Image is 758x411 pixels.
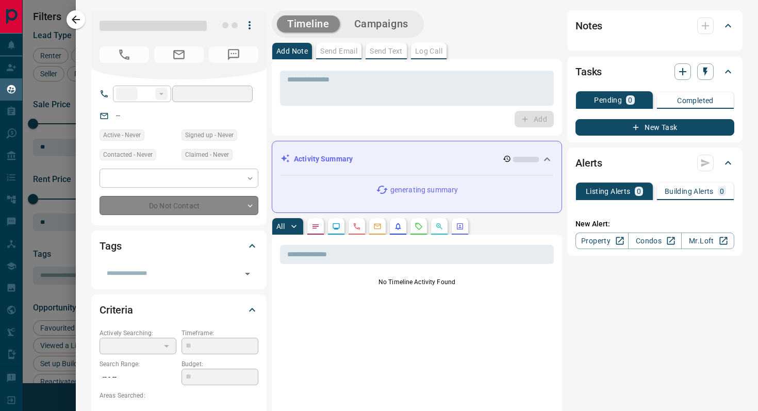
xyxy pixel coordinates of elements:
[575,219,734,229] p: New Alert:
[280,277,554,287] p: No Timeline Activity Found
[586,188,631,195] p: Listing Alerts
[100,196,258,215] div: Do Not Contact
[353,222,361,231] svg: Calls
[294,154,353,165] p: Activity Summary
[182,328,258,338] p: Timeframe:
[185,130,234,140] span: Signed up - Never
[575,233,629,249] a: Property
[637,188,641,195] p: 0
[575,155,602,171] h2: Alerts
[277,15,340,32] button: Timeline
[720,188,724,195] p: 0
[575,59,734,84] div: Tasks
[344,15,419,32] button: Campaigns
[628,233,681,249] a: Condos
[677,97,714,104] p: Completed
[415,222,423,231] svg: Requests
[100,298,258,322] div: Criteria
[154,46,204,63] span: No Email
[116,111,120,120] a: --
[394,222,402,231] svg: Listing Alerts
[390,185,458,195] p: generating summary
[182,359,258,369] p: Budget:
[185,150,229,160] span: Claimed - Never
[100,369,176,386] p: -- - --
[100,302,133,318] h2: Criteria
[575,18,602,34] h2: Notes
[103,150,153,160] span: Contacted - Never
[240,267,255,281] button: Open
[575,151,734,175] div: Alerts
[311,222,320,231] svg: Notes
[665,188,714,195] p: Building Alerts
[628,96,632,104] p: 0
[100,46,149,63] span: No Number
[276,47,308,55] p: Add Note
[575,119,734,136] button: New Task
[456,222,464,231] svg: Agent Actions
[681,233,734,249] a: Mr.Loft
[373,222,382,231] svg: Emails
[594,96,622,104] p: Pending
[575,63,602,80] h2: Tasks
[332,222,340,231] svg: Lead Browsing Activity
[100,359,176,369] p: Search Range:
[435,222,443,231] svg: Opportunities
[575,13,734,38] div: Notes
[276,223,285,230] p: All
[103,130,141,140] span: Active - Never
[100,391,258,400] p: Areas Searched:
[281,150,553,169] div: Activity Summary
[100,234,258,258] div: Tags
[100,238,121,254] h2: Tags
[100,328,176,338] p: Actively Searching:
[209,46,258,63] span: No Number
